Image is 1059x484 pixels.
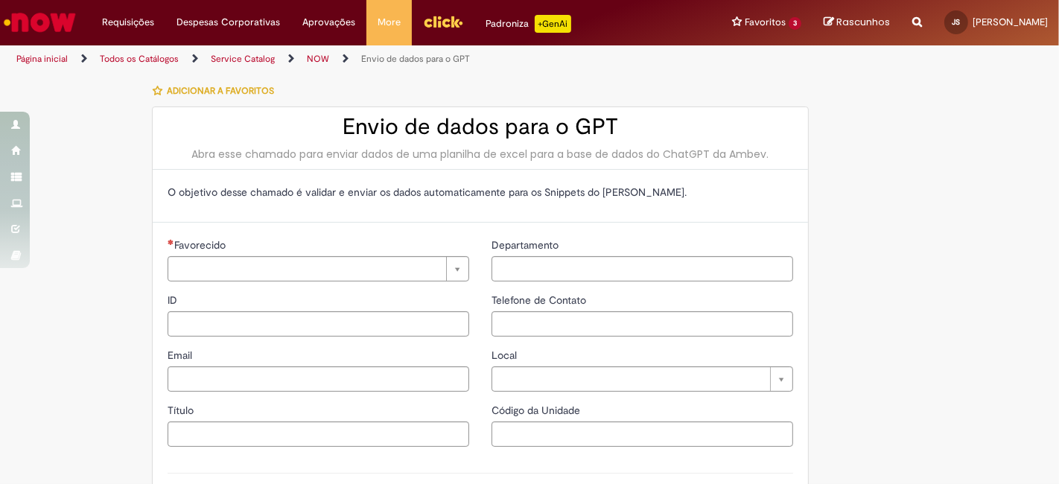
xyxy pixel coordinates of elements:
[492,404,583,417] span: Código da Unidade
[302,15,355,30] span: Aprovações
[168,147,793,162] div: Abra esse chamado para enviar dados de uma planilha de excel para a base de dados do ChatGPT da A...
[168,348,195,362] span: Email
[378,15,401,30] span: More
[824,16,890,30] a: Rascunhos
[168,293,180,307] span: ID
[492,366,793,392] a: Limpar campo Local
[486,15,571,33] div: Padroniza
[535,15,571,33] p: +GenAi
[168,185,793,200] p: O objetivo desse chamado é validar e enviar os dados automaticamente para os Snippets do [PERSON_...
[745,15,786,30] span: Favoritos
[789,17,801,30] span: 3
[168,404,197,417] span: Título
[423,10,463,33] img: click_logo_yellow_360x200.png
[152,75,282,106] button: Adicionar a Favoritos
[174,238,229,252] span: Necessários - Favorecido
[168,421,469,447] input: Título
[102,15,154,30] span: Requisições
[176,15,280,30] span: Despesas Corporativas
[167,85,274,97] span: Adicionar a Favoritos
[307,53,329,65] a: NOW
[953,17,961,27] span: JS
[1,7,78,37] img: ServiceNow
[168,311,469,337] input: ID
[836,15,890,29] span: Rascunhos
[168,366,469,392] input: Email
[168,239,174,245] span: Necessários
[168,115,793,139] h2: Envio de dados para o GPT
[492,311,793,337] input: Telefone de Contato
[168,256,469,281] a: Limpar campo Favorecido
[492,293,589,307] span: Telefone de Contato
[11,45,695,73] ul: Trilhas de página
[100,53,179,65] a: Todos os Catálogos
[492,256,793,281] input: Departamento
[361,53,470,65] a: Envio de dados para o GPT
[492,421,793,447] input: Código da Unidade
[492,348,520,362] span: Local
[492,238,562,252] span: Departamento
[211,53,275,65] a: Service Catalog
[16,53,68,65] a: Página inicial
[973,16,1048,28] span: [PERSON_NAME]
